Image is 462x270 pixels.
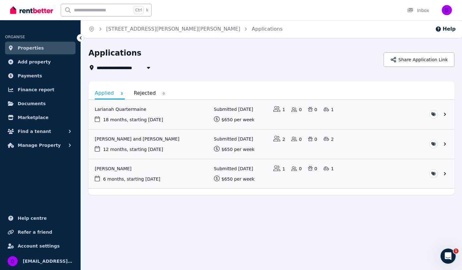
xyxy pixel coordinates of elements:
iframe: Intercom live chat [441,249,456,264]
a: Applications [252,26,283,32]
a: Account settings [5,240,76,252]
span: Help centre [18,214,47,222]
div: Inbox [407,7,429,14]
span: 0 [161,91,167,96]
span: ORGANISE [5,35,25,39]
img: dhillonhomeswa@gmail.com [442,5,452,15]
a: Help centre [5,212,76,225]
a: View application: Jennifer Caradonna [88,159,454,189]
span: 1 [453,249,459,254]
span: Account settings [18,242,60,250]
a: Marketplace [5,111,76,124]
a: View application: Larianah Quartermaine [88,100,454,129]
span: Properties [18,44,44,52]
a: [STREET_ADDRESS][PERSON_NAME][PERSON_NAME] [106,26,240,32]
button: Manage Property [5,139,76,152]
span: Finance report [18,86,54,93]
button: Find a tenant [5,125,76,138]
span: Add property [18,58,51,66]
span: [EMAIL_ADDRESS][DOMAIN_NAME] [23,257,73,265]
img: dhillonhomeswa@gmail.com [8,256,18,266]
a: Refer a friend [5,226,76,238]
h1: Applications [88,48,141,58]
button: Help [435,25,456,33]
a: Applied [95,88,125,99]
img: RentBetter [10,5,53,15]
span: k [146,8,148,13]
a: Add property [5,56,76,68]
span: Manage Property [18,141,61,149]
a: Rejected [134,88,167,99]
a: Properties [5,42,76,54]
a: View application: Kaitlyn Tucker and Jett Hastie [88,129,454,159]
span: Documents [18,100,46,107]
a: Finance report [5,83,76,96]
a: Documents [5,97,76,110]
a: Payments [5,69,76,82]
nav: Breadcrumb [81,20,290,38]
span: Ctrl [134,6,143,14]
span: Find a tenant [18,128,51,135]
span: 3 [119,91,125,96]
span: Refer a friend [18,228,52,236]
span: Payments [18,72,42,80]
button: Share Application Link [384,52,454,67]
span: Marketplace [18,114,48,121]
